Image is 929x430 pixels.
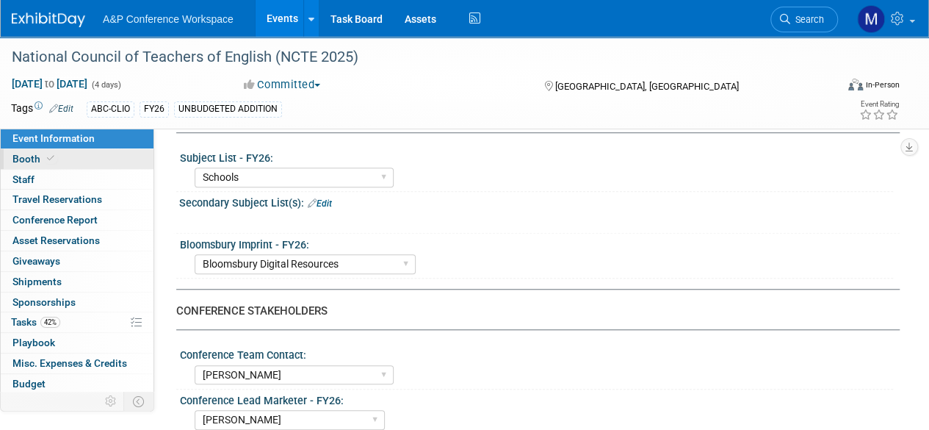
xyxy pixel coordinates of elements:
[12,173,35,185] span: Staff
[11,101,73,118] td: Tags
[770,7,838,32] a: Search
[176,304,889,319] div: CONFERENCE STAKEHOLDERS
[47,154,54,162] i: Booth reservation complete
[179,192,900,211] div: Secondary Subject List(s):
[124,392,154,411] td: Toggle Event Tabs
[1,293,153,312] a: Sponsorships
[12,337,55,348] span: Playbook
[140,101,169,117] div: FY26
[174,101,282,117] div: UNBUDGETED ADDITION
[1,210,153,230] a: Conference Report
[848,79,863,90] img: Format-Inperson.png
[12,132,95,144] span: Event Information
[12,193,102,205] span: Travel Reservations
[180,147,893,165] div: Subject List - FY26:
[12,357,127,369] span: Misc. Expenses & Credits
[859,101,899,108] div: Event Rating
[308,198,332,209] a: Edit
[1,149,153,169] a: Booth
[12,276,62,287] span: Shipments
[1,374,153,394] a: Budget
[1,354,153,373] a: Misc. Expenses & Credits
[103,13,234,25] span: A&P Conference Workspace
[180,234,893,252] div: Bloomsbury Imprint - FY26:
[11,77,88,90] span: [DATE] [DATE]
[12,296,76,308] span: Sponsorships
[857,5,885,33] img: Mark Strong
[770,76,900,98] div: Event Format
[98,392,124,411] td: Personalize Event Tab Strip
[43,78,57,90] span: to
[239,77,326,93] button: Committed
[1,251,153,271] a: Giveaways
[11,316,60,328] span: Tasks
[1,231,153,251] a: Asset Reservations
[180,344,893,362] div: Conference Team Contact:
[12,378,46,390] span: Budget
[12,214,98,226] span: Conference Report
[180,390,893,408] div: Conference Lead Marketer - FY26:
[1,190,153,209] a: Travel Reservations
[7,44,824,71] div: National Council of Teachers of English (NCTE 2025)
[49,104,73,114] a: Edit
[12,255,60,267] span: Giveaways
[1,170,153,190] a: Staff
[40,317,60,328] span: 42%
[12,12,85,27] img: ExhibitDay
[554,81,738,92] span: [GEOGRAPHIC_DATA], [GEOGRAPHIC_DATA]
[1,312,153,332] a: Tasks42%
[1,333,153,353] a: Playbook
[790,14,824,25] span: Search
[1,129,153,148] a: Event Information
[865,79,900,90] div: In-Person
[12,234,100,246] span: Asset Reservations
[1,272,153,292] a: Shipments
[90,80,121,90] span: (4 days)
[12,153,57,165] span: Booth
[87,101,134,117] div: ABC-CLIO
